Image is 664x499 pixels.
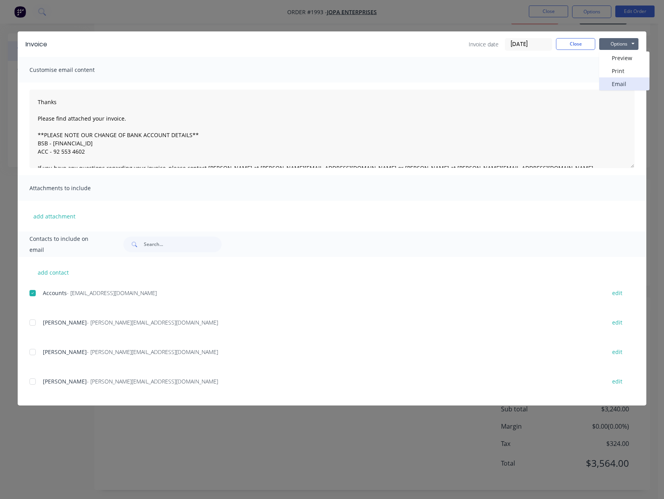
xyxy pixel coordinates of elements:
[607,376,627,387] button: edit
[599,51,649,64] button: Preview
[43,348,87,356] span: [PERSON_NAME]
[29,64,116,75] span: Customise email content
[87,348,218,356] span: - [PERSON_NAME][EMAIL_ADDRESS][DOMAIN_NAME]
[87,319,218,326] span: - [PERSON_NAME][EMAIL_ADDRESS][DOMAIN_NAME]
[607,347,627,357] button: edit
[29,233,104,255] span: Contacts to include on email
[87,378,218,385] span: - [PERSON_NAME][EMAIL_ADDRESS][DOMAIN_NAME]
[29,266,77,278] button: add contact
[67,289,157,297] span: - [EMAIL_ADDRESS][DOMAIN_NAME]
[29,210,79,222] button: add attachment
[26,40,47,49] div: Invoice
[556,38,595,50] button: Close
[599,38,638,50] button: Options
[599,77,649,90] button: Email
[43,319,87,326] span: [PERSON_NAME]
[607,317,627,328] button: edit
[599,64,649,77] button: Print
[144,237,222,252] input: Search...
[43,289,67,297] span: Accounts
[469,40,499,48] span: Invoice date
[29,90,635,168] textarea: Thanks Please find attached your invoice. **PLEASE NOTE OUR CHANGE OF BANK ACCOUNT DETAILS** BSB ...
[607,288,627,298] button: edit
[29,183,116,194] span: Attachments to include
[43,378,87,385] span: [PERSON_NAME]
